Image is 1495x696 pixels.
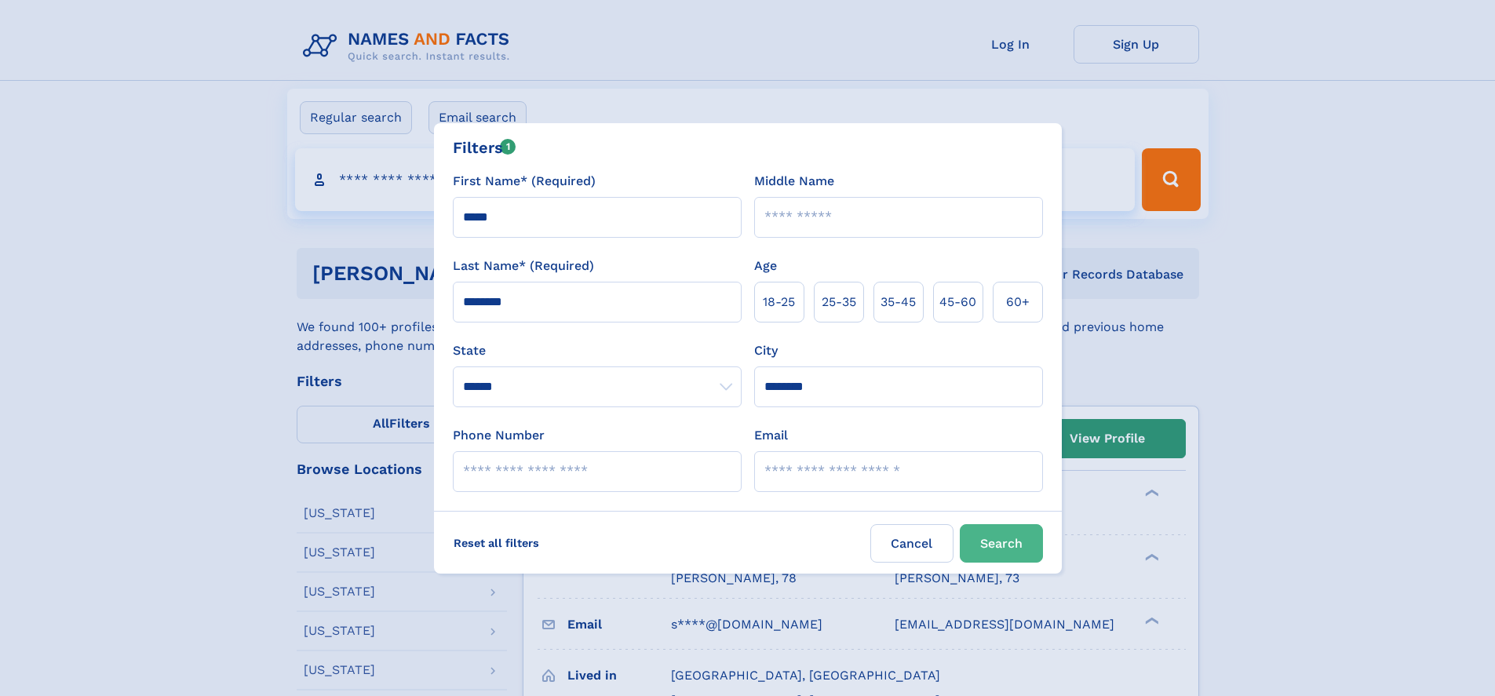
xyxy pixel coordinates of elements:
[443,524,549,562] label: Reset all filters
[754,341,778,360] label: City
[763,293,795,312] span: 18‑25
[822,293,856,312] span: 25‑35
[754,426,788,445] label: Email
[960,524,1043,563] button: Search
[453,426,545,445] label: Phone Number
[1006,293,1030,312] span: 60+
[870,524,954,563] label: Cancel
[453,257,594,275] label: Last Name* (Required)
[881,293,916,312] span: 35‑45
[453,172,596,191] label: First Name* (Required)
[939,293,976,312] span: 45‑60
[453,136,516,159] div: Filters
[754,172,834,191] label: Middle Name
[754,257,777,275] label: Age
[453,341,742,360] label: State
